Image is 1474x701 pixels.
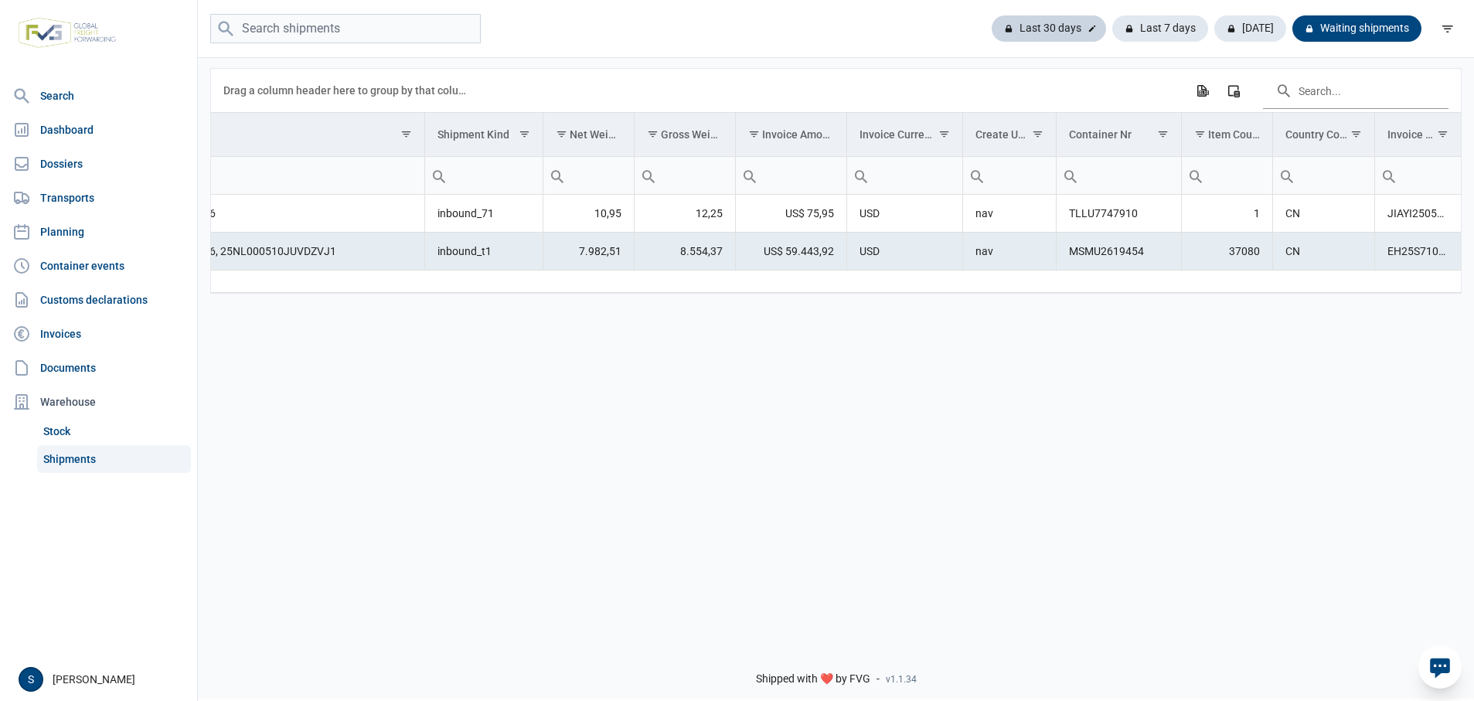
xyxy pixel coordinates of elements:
span: Show filter options for column 'Country Code' [1350,128,1362,140]
td: 7.982,51 [543,233,635,271]
div: Last 30 days [992,15,1106,42]
div: Search box [736,157,764,194]
div: Invoice Nr [1387,128,1435,141]
a: Transports [6,182,191,213]
span: Show filter options for column 'MRN' [400,128,412,140]
input: Filter cell [425,157,543,194]
div: filter [1434,15,1462,43]
td: Filter cell [425,157,543,195]
div: Container Nr [1069,128,1132,141]
div: Search box [847,157,875,194]
span: US$ 75,95 [785,206,834,221]
input: Filter cell [1375,157,1461,194]
input: Search shipments [210,14,481,44]
button: S [19,667,43,692]
td: 37080 [1181,233,1272,271]
span: Show filter options for column 'Create User' [1032,128,1043,140]
div: Export all data to Excel [1188,77,1216,104]
td: USD [847,195,963,233]
td: 10,95 [543,195,635,233]
td: inbound_t1 [425,233,543,271]
input: Filter cell [1273,157,1374,194]
td: Column Container Nr [1056,113,1181,157]
td: Filter cell [1181,157,1272,195]
div: Warehouse [6,386,191,417]
div: Invoice Amount [762,128,835,141]
div: Drag a column header here to group by that column [223,78,471,103]
input: Filter cell [1182,157,1272,194]
div: Data grid with 2 rows and 18 columns [211,69,1461,293]
td: Filter cell [94,157,425,195]
td: MSMU2619454 [1056,233,1181,271]
a: Search [6,80,191,111]
span: Show filter options for column 'Invoice Nr' [1437,128,1448,140]
td: CN [1272,195,1374,233]
td: 25BEI0000022473966 [94,195,425,233]
span: - [877,672,880,686]
input: Filter cell [543,157,634,194]
div: Search box [963,157,991,194]
input: Filter cell [94,157,424,194]
div: Search box [1273,157,1301,194]
span: Show filter options for column 'Gross Weight' [647,128,659,140]
td: nav [962,195,1056,233]
div: Country Code [1285,128,1349,141]
div: Search box [1057,157,1084,194]
div: Net Weight [570,128,622,141]
td: Filter cell [1272,157,1374,195]
div: Last 7 days [1112,15,1208,42]
div: Item Count [1208,128,1261,141]
span: Show filter options for column 'Net Weight' [556,128,567,140]
div: Shipment Kind [437,128,509,141]
div: Search box [425,157,453,194]
td: Column Shipment Kind [425,113,543,157]
td: Filter cell [847,157,963,195]
td: Column Item Count [1181,113,1272,157]
td: 12,25 [634,195,735,233]
a: Planning [6,216,191,247]
div: Create User [975,128,1030,141]
div: Search box [543,157,571,194]
a: Dashboard [6,114,191,145]
a: Shipments [37,445,191,473]
span: v1.1.34 [886,673,917,686]
td: 1 [1181,195,1272,233]
td: Column Invoice Nr [1374,113,1461,157]
a: Invoices [6,318,191,349]
a: Dossiers [6,148,191,179]
td: TLLU7747910 [1056,195,1181,233]
span: Show filter options for column 'Invoice Currency' [938,128,950,140]
span: Shipped with ❤️ by FVG [756,672,870,686]
div: Search box [1182,157,1210,194]
td: Filter cell [962,157,1056,195]
span: Show filter options for column 'Container Nr' [1157,128,1169,140]
a: Stock [37,417,191,445]
span: Show filter options for column 'Shipment Kind' [519,128,530,140]
td: JIAYI2505097-3 [1374,195,1461,233]
td: EH25S71020 [1374,233,1461,271]
div: Search box [1375,157,1403,194]
input: Filter cell [736,157,846,194]
td: Filter cell [1374,157,1461,195]
span: Show filter options for column 'Item Count' [1194,128,1206,140]
td: nav [962,233,1056,271]
td: CN [1272,233,1374,271]
td: Column Invoice Currency [847,113,963,157]
span: US$ 59.443,92 [764,243,834,259]
td: Column Gross Weight [634,113,735,157]
a: Container events [6,250,191,281]
td: Column Net Weight [543,113,635,157]
a: Customs declarations [6,284,191,315]
input: Filter cell [635,157,735,194]
input: Filter cell [847,157,962,194]
td: 25BEI0000023401636, 25NL000510JUVDZVJ1 [94,233,425,271]
div: Column Chooser [1220,77,1248,104]
td: USD [847,233,963,271]
td: Column MRN [94,113,425,157]
td: Column Invoice Amount [736,113,847,157]
td: 8.554,37 [634,233,735,271]
input: Filter cell [1057,157,1181,194]
div: Waiting shipments [1292,15,1421,42]
input: Search in the data grid [1263,72,1448,109]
